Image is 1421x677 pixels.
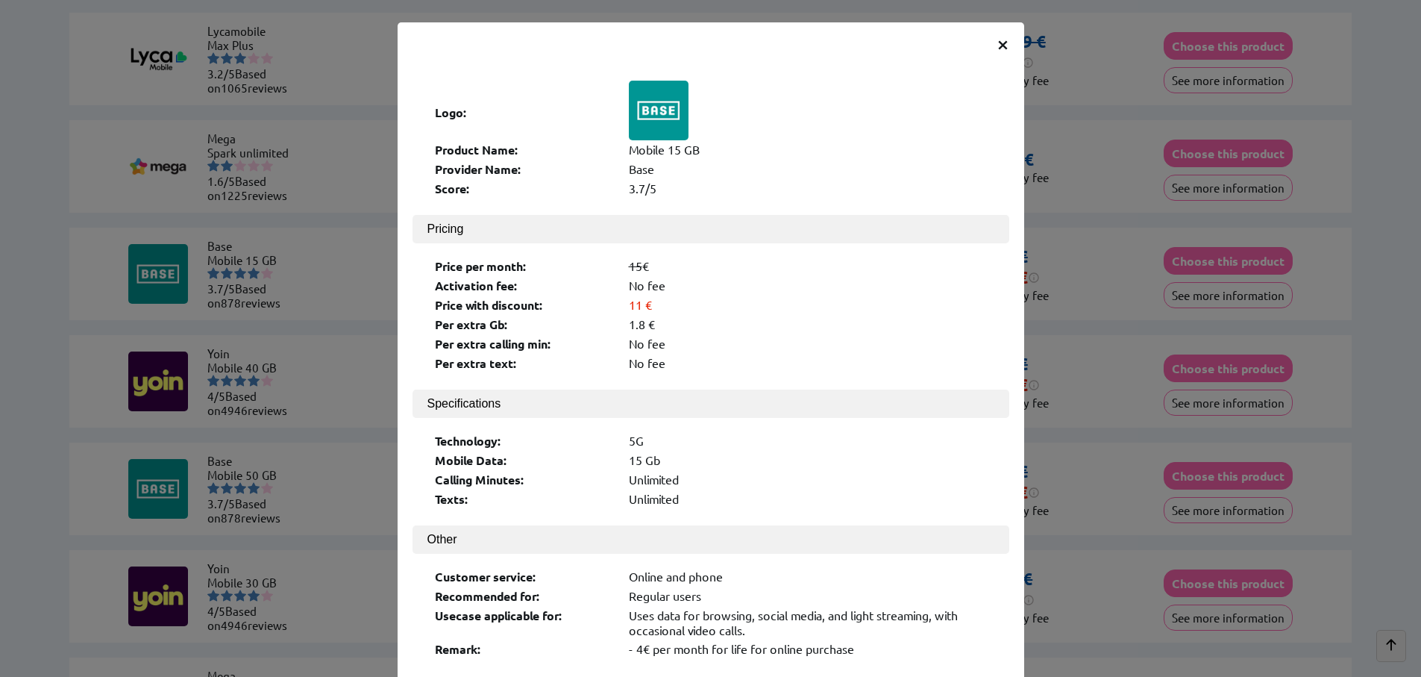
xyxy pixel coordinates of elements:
[413,525,1009,554] button: Other
[435,161,614,177] div: Provider Name:
[629,161,987,177] div: Base
[435,336,614,352] div: Per extra calling min:
[435,588,614,604] div: Recommended for:
[629,142,987,157] div: Mobile 15 GB
[629,278,987,293] div: No fee
[629,472,987,487] div: Unlimited
[435,452,614,468] div: Mobile Data:
[629,608,987,637] div: Uses data for browsing, social media, and light streaming, with occasional video calls.
[435,278,614,293] div: Activation fee:
[629,641,987,657] div: - 4€ per month for life for online purchase
[435,355,614,371] div: Per extra text:
[435,569,614,584] div: Customer service:
[629,433,987,449] div: 5G
[629,181,987,196] div: 3.7/5
[413,215,1009,243] button: Pricing
[435,181,614,196] div: Score:
[629,258,642,273] s: 15
[435,491,614,507] div: Texts:
[435,641,614,657] div: Remark:
[435,258,614,274] div: Price per month:
[629,491,987,507] div: Unlimited
[629,336,987,352] div: No fee
[997,30,1009,57] span: ×
[435,472,614,487] div: Calling Minutes:
[629,452,987,468] div: 15 Gb
[435,608,614,637] div: Usecase applicable for:
[629,355,987,371] div: No fee
[435,316,614,332] div: Per extra Gb:
[629,588,987,604] div: Regular users
[629,81,688,140] img: Logo of Base
[435,297,614,313] div: Price with discount:
[435,433,614,449] div: Technology:
[435,104,467,120] b: Logo:
[629,297,987,312] div: 11 €
[629,569,987,584] div: Online and phone
[435,142,614,157] div: Product Name:
[629,258,987,274] div: €
[629,316,987,332] div: 1.8 €
[413,390,1009,418] button: Specifications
